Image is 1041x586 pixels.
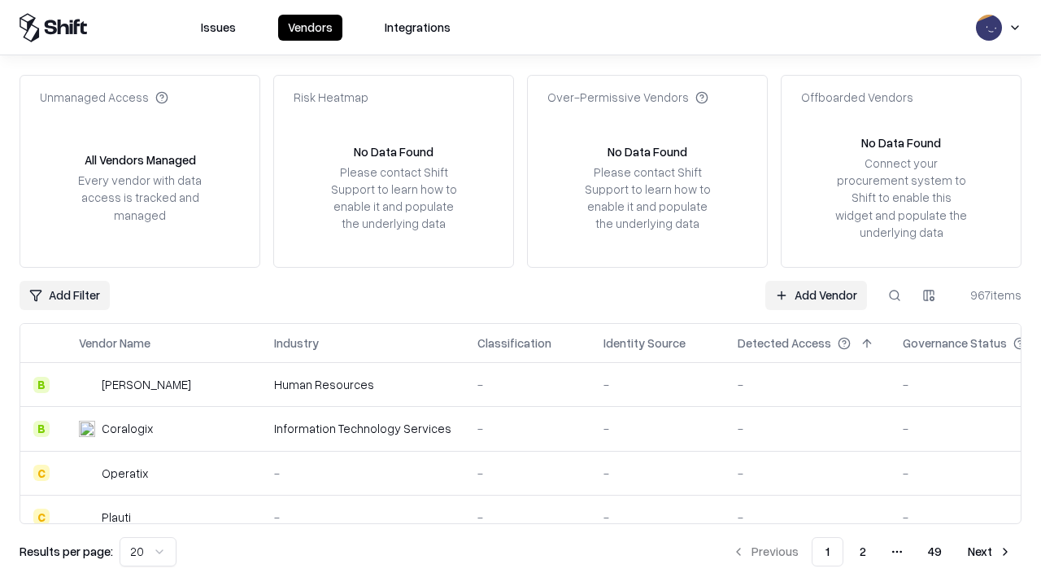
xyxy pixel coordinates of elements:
button: Issues [191,15,246,41]
div: Unmanaged Access [40,89,168,106]
button: 49 [915,537,955,566]
div: Industry [274,335,319,352]
img: Operatix [79,465,95,481]
div: Offboarded Vendors [801,89,913,106]
div: No Data Found [608,143,687,160]
div: Identity Source [603,335,686,352]
div: Please contact Shift Support to learn how to enable it and populate the underlying data [326,164,461,233]
div: - [603,420,712,437]
a: Add Vendor [765,281,867,310]
button: 2 [847,537,879,566]
div: - [738,376,877,393]
div: - [603,465,712,482]
img: Coralogix [79,421,95,437]
button: Next [958,537,1021,566]
div: B [33,377,50,393]
div: Coralogix [102,420,153,437]
div: - [738,509,877,526]
div: Connect your procurement system to Shift to enable this widget and populate the underlying data [834,155,969,241]
div: - [603,509,712,526]
div: Human Resources [274,376,451,393]
button: Vendors [278,15,342,41]
img: Deel [79,377,95,393]
button: Integrations [375,15,460,41]
div: - [477,376,577,393]
div: C [33,509,50,525]
div: Detected Access [738,335,831,352]
div: [PERSON_NAME] [102,376,191,393]
div: - [477,509,577,526]
div: No Data Found [861,134,941,151]
div: - [603,376,712,393]
div: Please contact Shift Support to learn how to enable it and populate the underlying data [580,164,715,233]
div: Operatix [102,465,148,482]
button: Add Filter [20,281,110,310]
div: - [477,420,577,437]
img: Plauti [79,509,95,525]
div: - [274,465,451,482]
div: - [738,420,877,437]
div: Plauti [102,509,131,526]
button: 1 [812,537,843,566]
div: - [274,509,451,526]
nav: pagination [722,537,1021,566]
div: 967 items [956,286,1021,304]
div: No Data Found [354,143,433,160]
div: Governance Status [903,335,1007,352]
div: Vendor Name [79,335,150,352]
div: B [33,421,50,437]
div: All Vendors Managed [85,151,196,168]
div: Information Technology Services [274,420,451,437]
div: C [33,465,50,481]
p: Results per page: [20,543,113,560]
div: Over-Permissive Vendors [547,89,708,106]
div: Classification [477,335,551,352]
div: Every vendor with data access is tracked and managed [72,172,207,223]
div: - [477,465,577,482]
div: - [738,465,877,482]
div: Risk Heatmap [294,89,368,106]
